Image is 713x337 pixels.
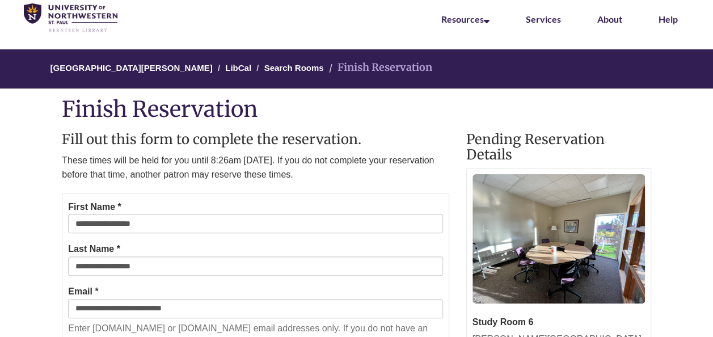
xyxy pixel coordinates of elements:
h2: Fill out this form to complete the reservation. [62,132,449,147]
a: LibCal [225,63,251,73]
a: Help [659,14,678,24]
li: Finish Reservation [326,60,432,76]
img: Study Room 6 [472,174,645,304]
a: Services [526,14,561,24]
nav: Breadcrumb [62,49,651,89]
a: [GEOGRAPHIC_DATA][PERSON_NAME] [50,63,213,73]
div: Study Room 6 [472,315,645,330]
p: These times will be held for you until 8:26am [DATE]. If you do not complete your reservation bef... [62,153,449,182]
a: Resources [441,14,490,24]
label: Email * [68,284,98,299]
label: First Name * [68,200,121,214]
h1: Finish Reservation [62,97,651,121]
a: Search Rooms [264,63,324,73]
label: Last Name * [68,242,120,256]
h2: Pending Reservation Details [466,132,651,162]
a: About [597,14,622,24]
img: UNWSP Library Logo [24,3,117,33]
